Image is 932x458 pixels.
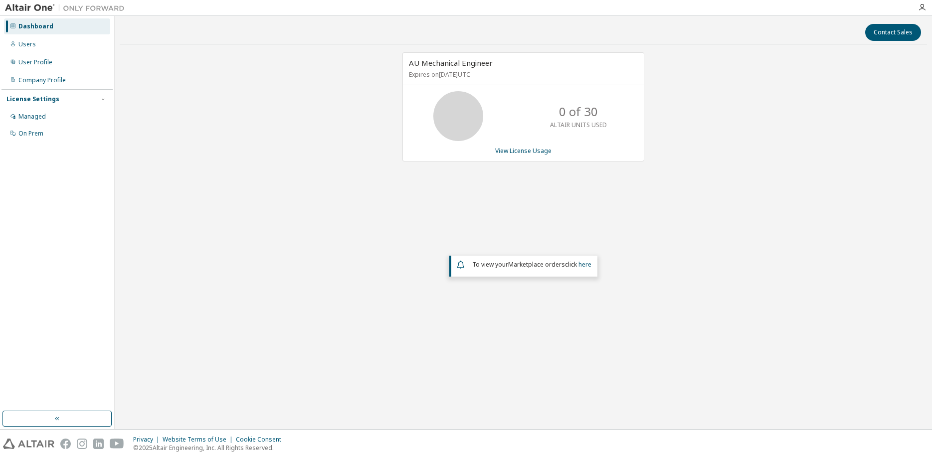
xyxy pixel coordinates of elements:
img: altair_logo.svg [3,439,54,449]
img: facebook.svg [60,439,71,449]
div: Dashboard [18,22,53,30]
img: youtube.svg [110,439,124,449]
img: instagram.svg [77,439,87,449]
a: View License Usage [495,147,552,155]
div: Users [18,40,36,48]
div: Company Profile [18,76,66,84]
a: here [578,260,591,269]
span: AU Mechanical Engineer [409,58,493,68]
div: Website Terms of Use [163,436,236,444]
div: User Profile [18,58,52,66]
span: To view your click [472,260,591,269]
em: Marketplace orders [508,260,565,269]
img: Altair One [5,3,130,13]
p: Expires on [DATE] UTC [409,70,635,79]
p: © 2025 Altair Engineering, Inc. All Rights Reserved. [133,444,287,452]
div: License Settings [6,95,59,103]
div: Cookie Consent [236,436,287,444]
div: On Prem [18,130,43,138]
p: 0 of 30 [559,103,598,120]
button: Contact Sales [865,24,921,41]
div: Privacy [133,436,163,444]
p: ALTAIR UNITS USED [550,121,607,129]
img: linkedin.svg [93,439,104,449]
div: Managed [18,113,46,121]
